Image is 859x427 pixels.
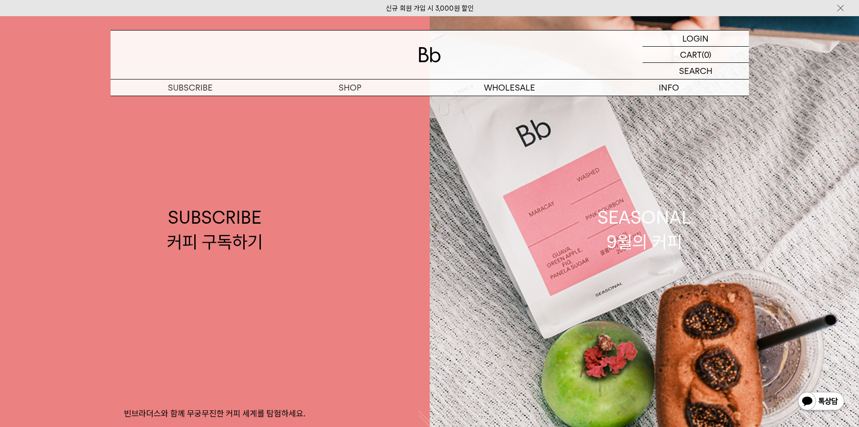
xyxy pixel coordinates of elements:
[386,4,474,12] a: 신규 회원 가입 시 3,000원 할인
[679,63,712,79] p: SEARCH
[797,391,845,413] img: 카카오톡 채널 1:1 채팅 버튼
[430,79,589,96] p: WHOLESALE
[167,205,263,254] div: SUBSCRIBE 커피 구독하기
[643,47,749,63] a: CART (0)
[680,47,702,62] p: CART
[682,30,709,46] p: LOGIN
[419,47,441,62] img: 로고
[589,79,749,96] p: INFO
[598,205,691,254] div: SEASONAL 9월의 커피
[270,79,430,96] a: SHOP
[111,79,270,96] a: SUBSCRIBE
[702,47,711,62] p: (0)
[643,30,749,47] a: LOGIN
